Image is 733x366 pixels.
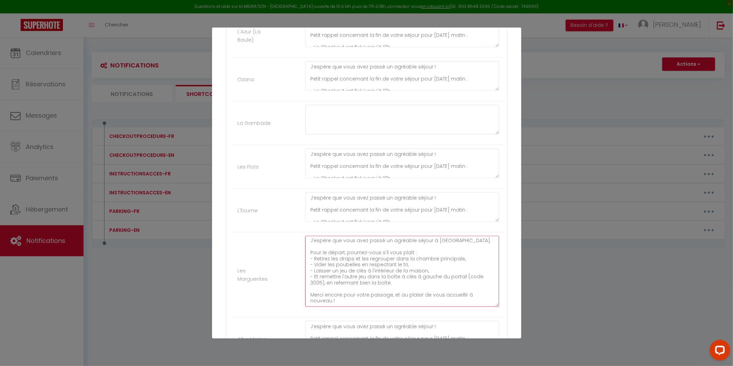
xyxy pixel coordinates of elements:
[237,163,259,171] label: Les Flots
[237,267,274,283] label: Les Marguerites
[704,337,733,366] iframe: LiveChat chat widget
[237,28,274,44] label: L'Azur (La Baule)
[237,75,254,84] label: Ozana
[237,206,258,215] label: L'Ecume
[237,119,271,127] label: La Gambade
[237,335,267,343] label: Alba Marine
